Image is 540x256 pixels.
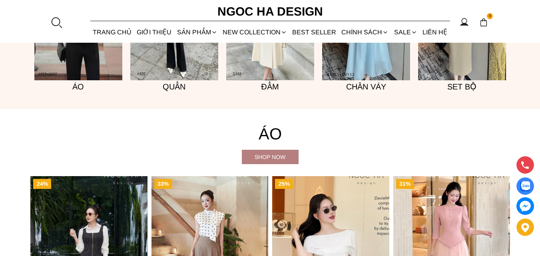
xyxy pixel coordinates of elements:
font: Set bộ [447,82,476,91]
a: messenger [516,197,534,215]
img: img-CART-ICON-ksit0nf1 [479,18,488,27]
a: BEST SELLER [290,22,339,43]
h5: Áo [34,80,122,93]
a: SALE [391,22,420,43]
span: 0 [487,13,493,20]
a: TRANG CHỦ [90,22,134,43]
a: Display image [516,177,534,195]
a: GIỚI THIỆU [134,22,174,43]
div: Chính sách [339,22,391,43]
a: Shop now [242,150,299,164]
img: Display image [520,181,530,191]
a: NEW COLLECTION [220,22,289,43]
h5: Đầm [226,80,314,93]
div: Shop now [242,153,299,161]
h5: Quần [130,80,218,93]
h5: Chân váy [322,80,410,93]
h4: Áo [30,121,510,147]
a: Ngoc Ha Design [210,2,330,21]
div: SẢN PHẨM [174,22,220,43]
a: LIÊN HỆ [420,22,450,43]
